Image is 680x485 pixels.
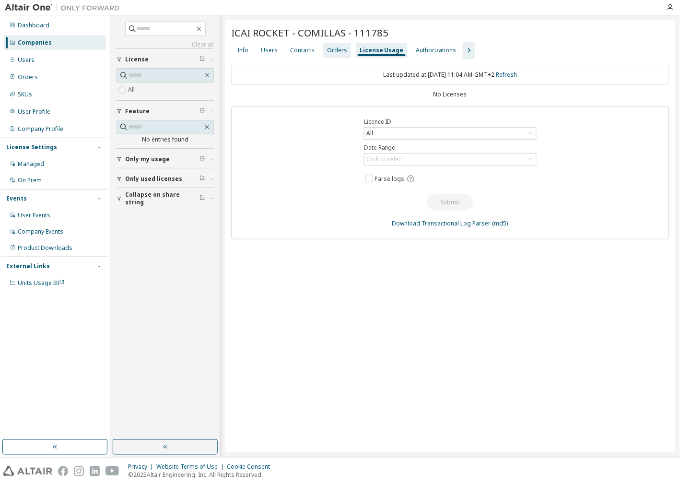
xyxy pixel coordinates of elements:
[125,191,199,206] span: Collapse on share string
[199,155,205,163] span: Clear filter
[117,101,214,122] button: Feature
[3,466,52,476] img: altair_logo.svg
[128,463,156,471] div: Privacy
[199,56,205,63] span: Clear filter
[231,91,669,98] div: No Licenses
[18,39,52,47] div: Companies
[364,154,536,165] div: Click to select
[106,466,119,476] img: youtube.svg
[6,262,50,270] div: External Links
[117,149,214,170] button: Only my usage
[128,471,276,479] p: © 2025 Altair Engineering, Inc. All Rights Reserved.
[117,41,214,48] a: Clear all
[327,47,347,54] div: Orders
[18,73,38,81] div: Orders
[237,47,248,54] div: Info
[117,49,214,70] button: License
[18,244,72,252] div: Product Downloads
[128,84,137,95] label: All
[90,466,100,476] img: linkedin.svg
[366,155,404,163] div: Click to select
[18,279,65,287] span: Units Usage BI
[199,107,205,115] span: Clear filter
[427,194,473,211] button: Submit
[125,56,149,63] span: License
[117,188,214,209] button: Collapse on share string
[156,463,227,471] div: Website Terms of Use
[18,108,50,116] div: User Profile
[125,107,150,115] span: Feature
[125,175,182,183] span: Only used licenses
[18,22,49,29] div: Dashboard
[261,47,278,54] div: Users
[392,219,491,227] a: Download Transactional Log Parser
[365,128,375,139] div: All
[18,228,63,236] div: Company Events
[18,160,44,168] div: Managed
[375,175,405,183] span: Parse logs
[58,466,68,476] img: facebook.svg
[364,118,537,126] label: Licence ID
[364,128,536,139] div: All
[199,195,205,202] span: Clear filter
[6,195,27,202] div: Events
[290,47,315,54] div: Contacts
[18,125,63,133] div: Company Profile
[364,144,537,152] label: Date Range
[18,177,42,184] div: On Prem
[117,168,214,189] button: Only used licenses
[231,65,669,85] div: Last updated at: [DATE] 11:04 AM GMT+2
[492,219,508,227] a: (md5)
[18,91,32,98] div: SKUs
[117,136,214,143] div: No entries found
[74,466,84,476] img: instagram.svg
[231,26,388,39] span: ICAI ROCKET - COMILLAS - 111785
[199,175,205,183] span: Clear filter
[18,212,50,219] div: User Events
[18,56,35,64] div: Users
[416,47,457,54] div: Authorizations
[360,47,404,54] div: License Usage
[5,3,125,12] img: Altair One
[496,71,517,79] a: Refresh
[227,463,276,471] div: Cookie Consent
[125,155,170,163] span: Only my usage
[6,143,57,151] div: License Settings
